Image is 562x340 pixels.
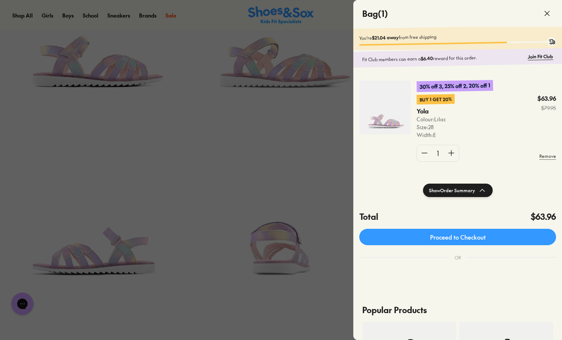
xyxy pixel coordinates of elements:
[432,145,444,161] div: 1
[449,248,467,267] div: OR
[359,81,411,134] img: 4-553672.jpg
[417,80,493,92] p: 30% off 3, 25% off 2, 20% off 1
[417,107,447,115] p: Yola
[4,3,26,25] button: Gorgias live chat
[537,94,556,103] p: $63.96
[421,55,433,62] b: $6.40
[537,104,556,112] s: $79.95
[417,123,455,131] p: Size : 28
[417,94,455,105] p: Buy 1 Get 20%
[417,115,455,123] p: Colour: Lilac
[423,184,493,197] button: ShowOrder Summary
[362,7,388,20] h4: Bag ( 1 )
[359,276,556,296] iframe: PayPal-paypal
[359,31,556,41] p: You're from free shipping
[372,34,399,41] b: $21.04 away
[528,53,553,60] a: Join Fit Club
[417,131,455,139] p: Width : E
[362,298,553,322] p: Popular Products
[531,210,556,223] h4: $63.96
[359,210,378,223] h4: Total
[359,229,556,245] a: Proceed to Checkout
[362,53,525,63] p: Fit Club members can earn a reward for this order.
